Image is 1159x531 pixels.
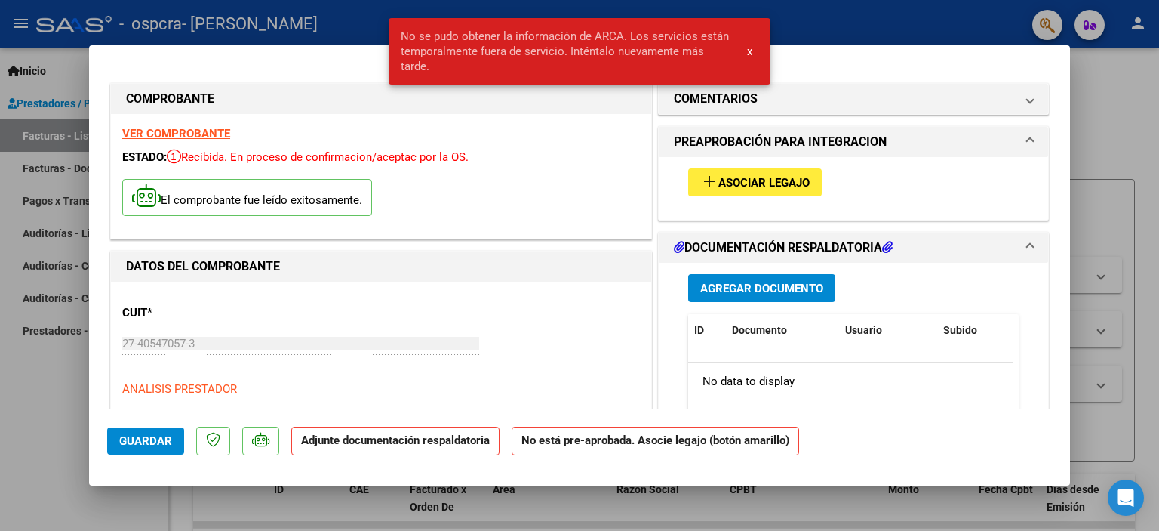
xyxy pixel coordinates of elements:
[512,427,799,456] strong: No está pre-aprobada. Asocie legajo (botón amarillo)
[735,38,764,65] button: x
[845,324,882,336] span: Usuario
[126,259,280,273] strong: DATOS DEL COMPROBANTE
[659,127,1048,157] mat-expansion-panel-header: PREAPROBACIÓN PARA INTEGRACION
[167,150,469,164] span: Recibida. En proceso de confirmacion/aceptac por la OS.
[659,157,1048,220] div: PREAPROBACIÓN PARA INTEGRACION
[301,434,490,447] strong: Adjunte documentación respaldatoria
[732,324,787,336] span: Documento
[122,150,167,164] span: ESTADO:
[674,239,893,257] h1: DOCUMENTACIÓN RESPALDATORIA
[839,314,937,347] datatable-header-cell: Usuario
[694,324,704,336] span: ID
[688,274,835,302] button: Agregar Documento
[943,324,977,336] span: Subido
[688,363,1013,400] div: No data to display
[122,304,278,322] p: CUIT
[937,314,1013,347] datatable-header-cell: Subido
[700,282,823,295] span: Agregar Documento
[122,179,372,216] p: El comprobante fue leído exitosamente.
[726,314,839,347] datatable-header-cell: Documento
[122,382,237,396] span: ANALISIS PRESTADOR
[119,434,172,448] span: Guardar
[700,172,718,190] mat-icon: add
[674,133,887,151] h1: PREAPROBACIÓN PARA INTEGRACION
[688,314,726,347] datatable-header-cell: ID
[1013,314,1088,347] datatable-header-cell: Acción
[126,91,214,106] strong: COMPROBANTE
[122,127,230,140] a: VER COMPROBANTE
[747,45,752,58] span: x
[1108,480,1144,516] div: Open Intercom Messenger
[107,428,184,455] button: Guardar
[659,233,1048,263] mat-expansion-panel-header: DOCUMENTACIÓN RESPALDATORIA
[688,168,822,196] button: Asociar Legajo
[718,176,810,190] span: Asociar Legajo
[401,29,730,74] span: No se pudo obtener la información de ARCA. Los servicios están temporalmente fuera de servicio. I...
[659,84,1048,114] mat-expansion-panel-header: COMENTARIOS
